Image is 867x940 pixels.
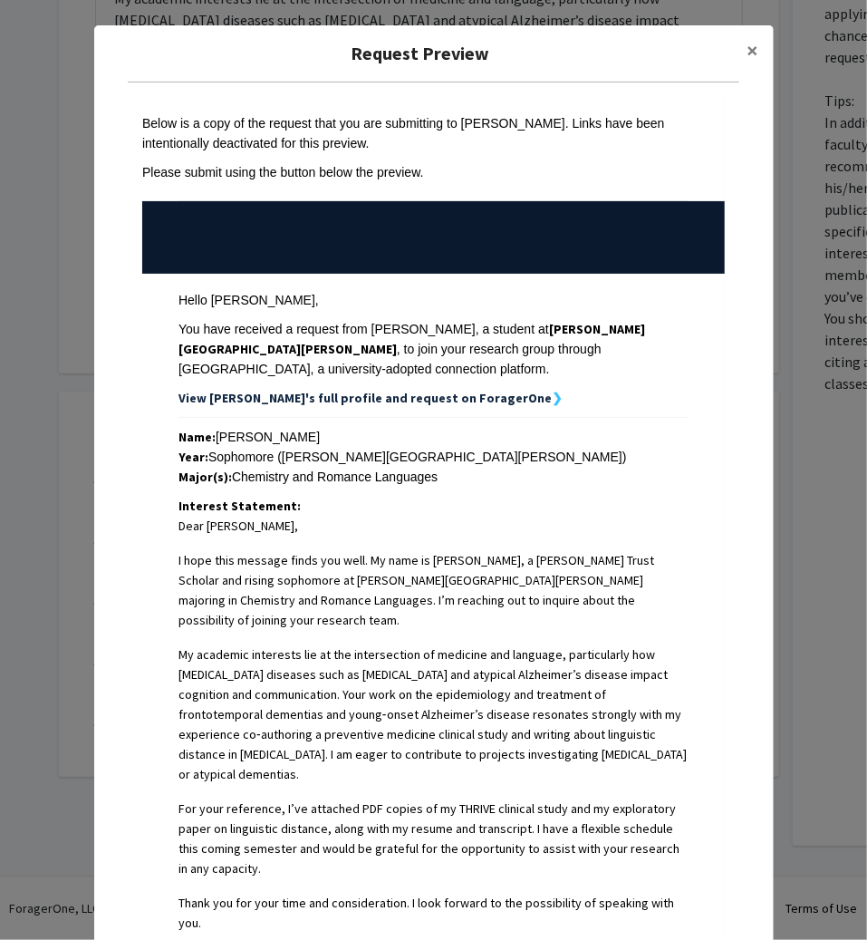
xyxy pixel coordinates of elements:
[14,858,77,926] iframe: Chat
[178,550,689,630] p: I hope this message finds you well. My name is [PERSON_NAME], a [PERSON_NAME] Trust Scholar and r...
[178,427,689,447] div: [PERSON_NAME]
[178,390,552,406] strong: View [PERSON_NAME]'s full profile and request on ForagerOne
[178,799,689,878] p: For your reference, I’ve attached PDF copies of my THRIVE clinical study and my exploratory paper...
[178,447,689,467] div: Sophomore ([PERSON_NAME][GEOGRAPHIC_DATA][PERSON_NAME])
[178,469,232,485] strong: Major(s):
[178,893,689,933] p: Thank you for your time and consideration. I look forward to the possibility of speaking with you.
[178,319,689,379] div: You have received a request from [PERSON_NAME], a student at , to join your research group throug...
[178,449,208,465] strong: Year:
[178,290,689,310] div: Hello [PERSON_NAME],
[178,498,301,514] strong: Interest Statement:
[142,162,725,182] div: Please submit using the button below the preview.
[142,113,725,153] div: Below is a copy of the request that you are submitting to [PERSON_NAME]. Links have been intentio...
[178,644,689,784] p: My academic interests lie at the intersection of medicine and language, particularly how [MEDICAL...
[109,40,733,67] h5: Request Preview
[178,429,216,445] strong: Name:
[552,390,563,406] strong: ❯
[178,467,689,487] div: Chemistry and Romance Languages
[747,36,759,64] span: ×
[178,516,689,536] p: Dear [PERSON_NAME],
[733,25,774,76] button: Close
